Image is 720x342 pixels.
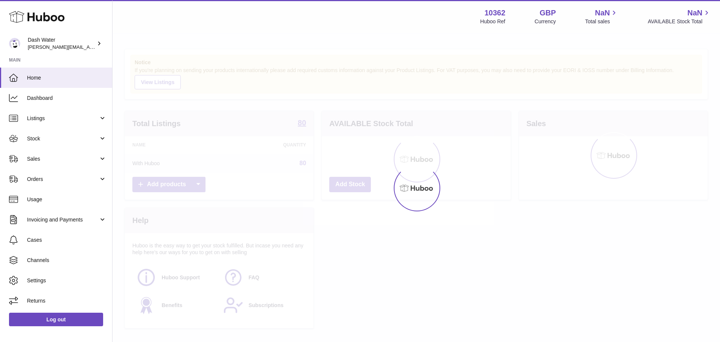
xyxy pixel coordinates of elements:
[648,8,711,25] a: NaN AVAILABLE Stock Total
[27,135,99,142] span: Stock
[28,36,95,51] div: Dash Water
[27,95,106,102] span: Dashboard
[540,8,556,18] strong: GBP
[27,155,99,163] span: Sales
[27,277,106,284] span: Settings
[27,196,106,203] span: Usage
[9,313,103,326] a: Log out
[535,18,556,25] div: Currency
[585,18,618,25] span: Total sales
[648,18,711,25] span: AVAILABLE Stock Total
[687,8,702,18] span: NaN
[9,38,20,49] img: james@dash-water.com
[480,18,505,25] div: Huboo Ref
[27,216,99,223] span: Invoicing and Payments
[27,74,106,81] span: Home
[484,8,505,18] strong: 10362
[27,176,99,183] span: Orders
[27,237,106,244] span: Cases
[27,257,106,264] span: Channels
[28,44,150,50] span: [PERSON_NAME][EMAIL_ADDRESS][DOMAIN_NAME]
[595,8,610,18] span: NaN
[585,8,618,25] a: NaN Total sales
[27,115,99,122] span: Listings
[27,297,106,304] span: Returns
